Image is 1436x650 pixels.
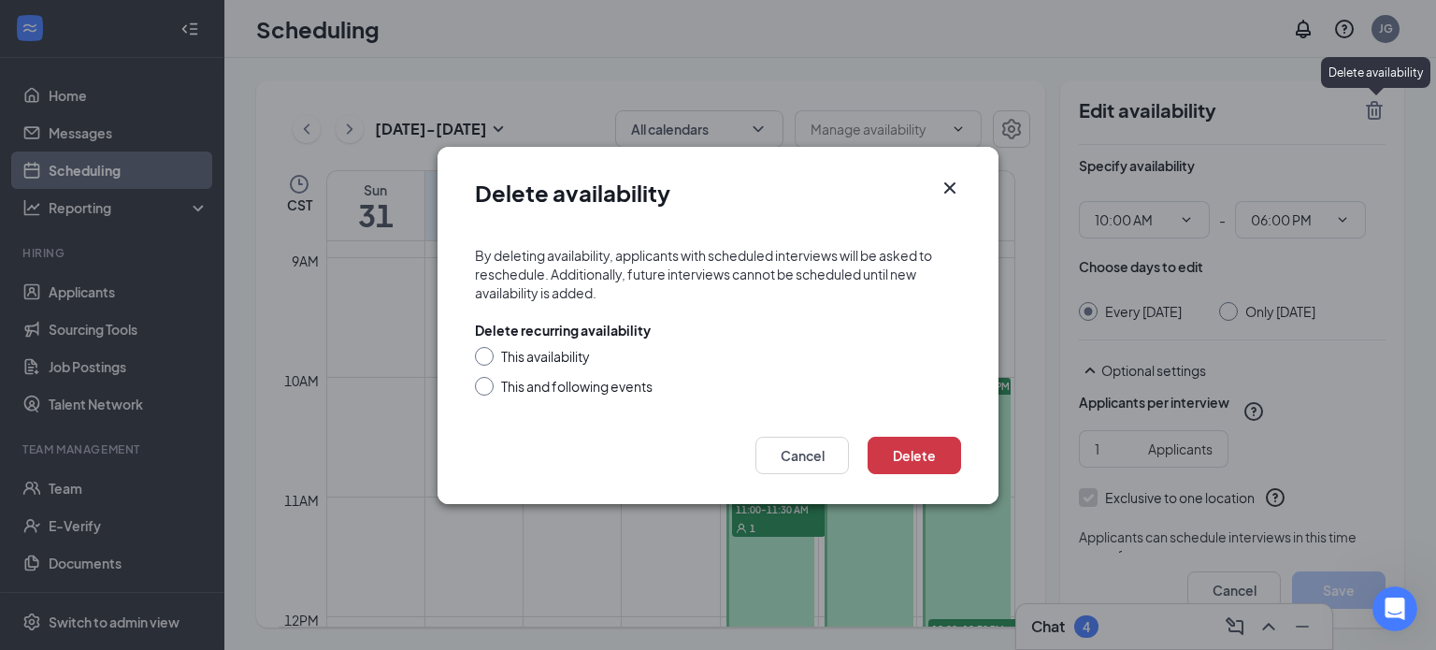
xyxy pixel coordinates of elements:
[475,177,670,209] h1: Delete availability
[868,437,961,474] button: Delete
[755,437,849,474] button: Cancel
[501,377,653,396] div: This and following events
[475,246,961,302] div: By deleting availability, applicants with scheduled interviews will be asked to reschedule. Addit...
[501,347,590,366] div: This availability
[939,177,961,199] button: Close
[939,177,961,199] svg: Cross
[475,321,651,339] div: Delete recurring availability
[1321,57,1430,88] div: Delete availability
[1372,586,1417,631] iframe: Intercom live chat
